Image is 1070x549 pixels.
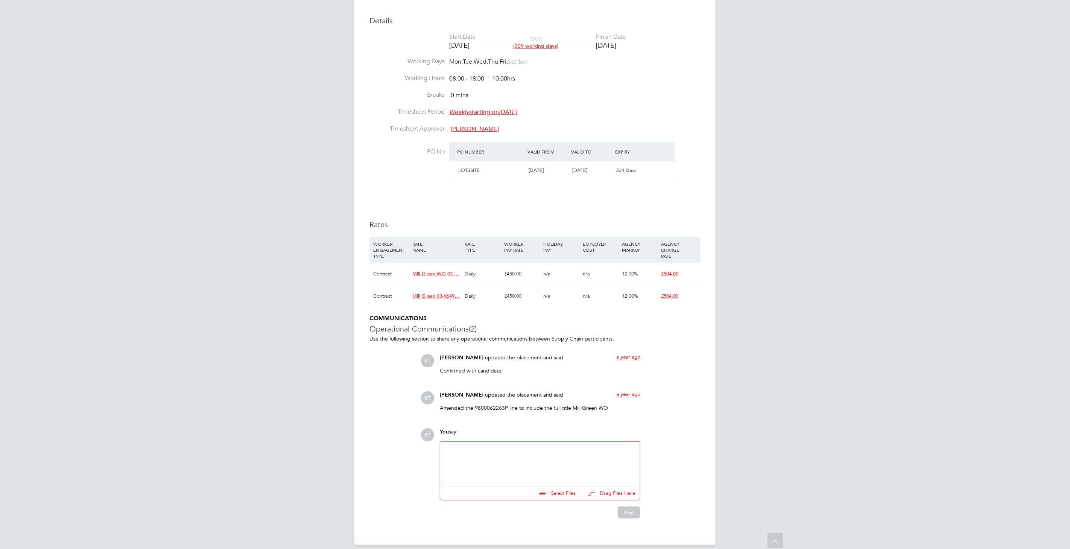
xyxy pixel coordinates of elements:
[449,58,463,65] span: Mon,
[499,108,517,116] em: [DATE]
[543,271,550,277] span: n/a
[661,271,679,277] span: £504.00
[369,220,701,230] h3: Rates
[485,391,563,398] span: updated the placement and said
[622,271,638,277] span: 12.00%
[509,36,562,49] div: DAYS
[369,315,701,322] h5: COMMUNICATIONS
[369,58,445,65] label: Working Days
[421,354,434,367] span: KT
[513,43,558,49] span: (309 working days)
[660,237,699,263] div: AGENCY CHARGE RATE
[458,167,480,173] span: LOT3SITE
[518,58,528,65] span: Sun
[620,237,659,257] div: AGENCY MARKUP
[440,405,640,411] p: Amended the 9800062263P line to include the full title Mill Green WO
[421,428,434,441] span: KT
[449,33,476,41] div: Start Date
[582,486,635,502] button: Drag Files Here
[502,263,541,285] div: £450.00
[613,145,657,158] div: Expiry
[412,293,459,299] span: Mill Green 03-K649…
[573,167,588,173] span: [DATE]
[500,58,508,65] span: Fri,
[463,237,502,257] div: RATE TYPE
[581,237,620,257] div: EMPLOYER COST
[570,145,614,158] div: Valid To
[661,293,679,299] span: £504.00
[440,354,483,361] span: [PERSON_NAME]
[371,285,410,307] div: Contract
[616,391,640,397] span: a year ago
[369,75,445,82] label: Working Hours
[616,167,637,173] span: 234 Days
[463,285,502,307] div: Daily
[529,167,544,173] span: [DATE]
[369,324,701,334] h3: Operational Communications
[451,125,499,133] span: [PERSON_NAME]
[369,125,445,133] label: Timesheet Approver
[451,91,468,99] span: 0 mins
[449,108,517,116] span: starting on
[449,75,515,83] div: 08:00 - 18:00
[412,271,459,277] span: Mill Green WO 03-…
[449,108,469,116] em: Weekly
[463,263,502,285] div: Daily
[583,293,590,299] span: n/a
[369,148,445,156] label: PO No
[596,33,626,41] div: Finish Date
[488,58,500,65] span: Thu,
[371,237,410,263] div: WORKER ENGAGEMENT TYPE
[469,324,477,334] span: (2)
[508,58,518,65] span: Sat,
[474,58,488,65] span: Wed,
[616,354,640,360] span: a year ago
[369,335,701,342] p: Use the following section to share any operational communications between Supply Chain participants.
[440,392,483,398] span: [PERSON_NAME]
[369,108,445,116] label: Timesheet Period
[622,293,638,299] span: 12.00%
[440,428,640,441] div: say:
[583,271,590,277] span: n/a
[369,91,445,99] label: Breaks
[526,145,570,158] div: Valid From
[440,367,640,374] p: Confirmed with candidate
[463,58,474,65] span: Tue,
[541,237,581,257] div: HOLIDAY PAY
[543,293,550,299] span: n/a
[449,41,476,50] div: [DATE]
[488,75,515,82] span: 10.00hrs
[596,41,626,50] div: [DATE]
[455,145,526,158] div: PO Number
[502,285,541,307] div: £450.00
[421,391,434,405] span: KT
[371,263,410,285] div: Contract
[369,16,701,26] h3: Details
[410,237,463,257] div: RATE NAME
[502,237,541,257] div: WORKER PAY RATE
[440,429,449,435] span: You
[485,354,563,361] span: updated the placement and said
[618,506,640,519] button: Post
